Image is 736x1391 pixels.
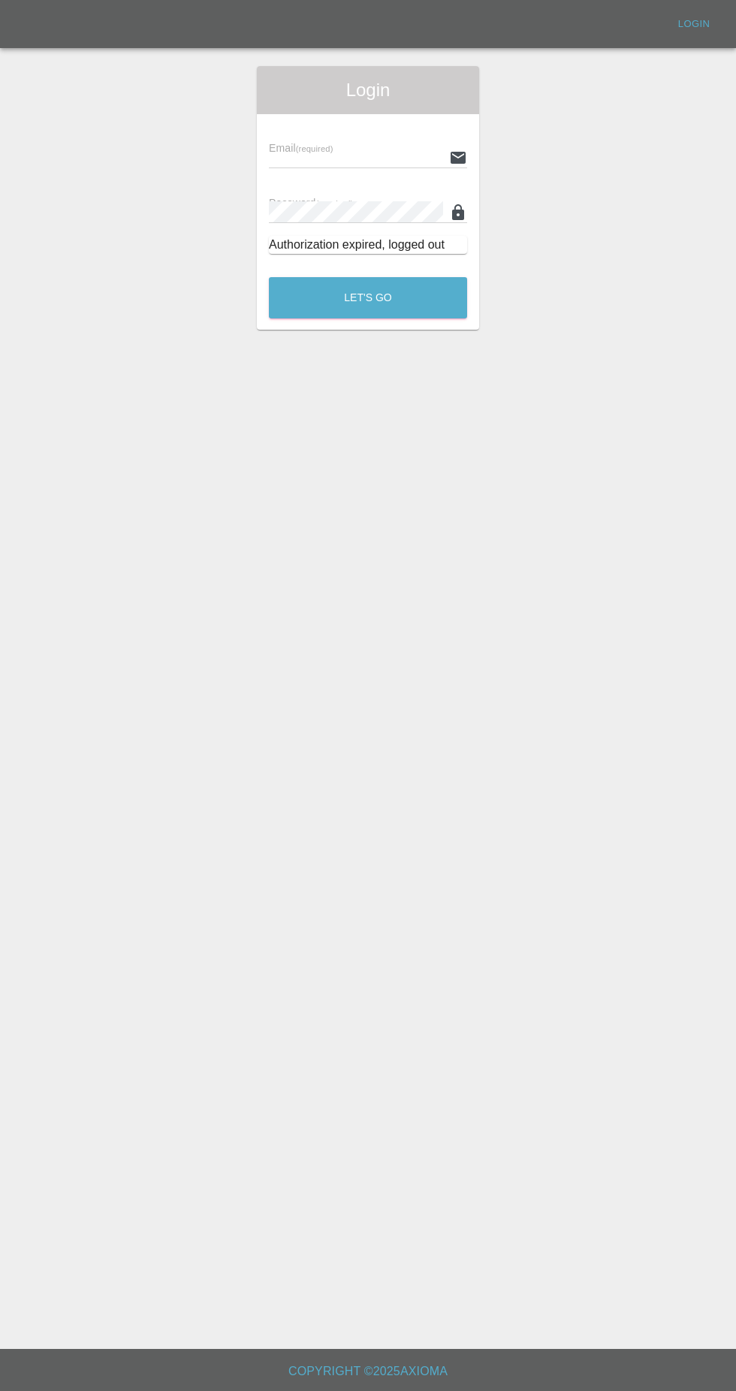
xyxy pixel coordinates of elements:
[269,236,467,254] div: Authorization expired, logged out
[269,142,333,154] span: Email
[269,197,353,209] span: Password
[12,1361,724,1382] h6: Copyright © 2025 Axioma
[269,78,467,102] span: Login
[296,144,333,153] small: (required)
[670,13,718,36] a: Login
[316,199,354,208] small: (required)
[269,277,467,318] button: Let's Go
